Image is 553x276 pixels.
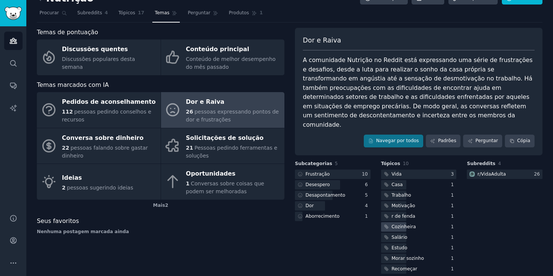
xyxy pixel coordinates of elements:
[381,264,457,274] a: Recomeçar1
[37,7,70,23] a: Procurar
[392,235,407,240] font: Salário
[185,7,221,23] a: Perguntar
[226,7,265,23] a: Produtos1
[62,109,152,123] font: pessoas pedindo conselhos e recursos
[451,266,454,271] font: 1
[62,134,144,141] font: Conversa sobre dinheiro
[392,245,407,250] font: Estudo
[476,138,498,143] font: Perguntar
[152,7,180,23] a: Temas
[438,138,456,143] font: Padrões
[186,180,264,194] font: Conversas sobre coisas que podem ser melhoradas
[451,203,454,208] font: 1
[392,203,415,208] font: Motivação
[381,243,457,253] a: Estudo1
[365,193,368,198] font: 5
[186,134,264,141] font: Solicitações de solução
[305,193,345,198] font: Desapontamento
[37,128,161,164] a: Conversa sobre dinheiro22pessoas falando sobre gastar dinheiro
[155,10,170,15] font: Temas
[161,39,285,75] a: Conteúdo principalConteúdo de melhor desempenho do mês passado
[62,56,135,70] font: Discussões populares desta semana
[186,98,224,105] font: Dor e Raiva
[381,170,457,179] a: Vida3
[305,171,330,177] font: Frustração
[534,171,540,177] font: 26
[161,128,285,164] a: Solicitações de solução21Pessoas pedindo ferramentas e soluções
[467,170,542,179] a: VidaAdultar/VidaAdulta26
[364,135,423,147] a: Navegar por todos
[481,171,506,177] font: VidaAdulta
[392,214,415,219] font: r de fenda
[381,180,457,190] a: Casa1
[381,233,457,242] a: Salário1
[376,138,419,143] font: Navegar por todos
[37,217,79,224] font: Seus favoritos
[295,170,371,179] a: Frustração10
[62,98,156,105] font: Pedidos de aconselhamento
[365,203,368,208] font: 4
[303,56,535,128] font: A comunidade Nutrição no Reddit está expressando uma série de frustrações e desafios, desde a lut...
[451,256,454,261] font: 1
[186,145,193,151] font: 21
[62,109,73,115] font: 112
[186,45,249,53] font: Conteúdo principal
[467,161,495,166] font: Subreddits
[138,10,144,15] font: 17
[229,10,249,15] font: Produtos
[295,212,371,221] a: Aborrecimento1
[463,135,502,147] a: Perguntar
[305,214,339,219] font: Aborrecimento
[62,45,128,53] font: Discussões quentes
[37,164,161,200] a: Ideias2pessoas sugerindo ideias
[451,182,454,187] font: 1
[186,109,193,115] font: 26
[365,214,368,219] font: 1
[305,203,314,208] font: Dor
[451,171,454,177] font: 3
[37,29,98,36] font: Temas de pontuação
[392,193,411,198] font: Trabalho
[381,222,457,232] a: Cozinheira1
[305,182,330,187] font: Desespero
[165,203,169,208] font: 2
[37,81,109,88] font: Temas marcados com IA
[62,145,148,159] font: pessoas falando sobre gastar dinheiro
[365,182,368,187] font: 6
[295,191,371,200] a: Desapontamento5
[153,203,165,208] font: Mais
[381,201,457,211] a: Motivação1
[392,171,402,177] font: Vida
[75,7,111,23] a: Subreddits4
[426,135,460,147] a: Padrões
[260,10,263,15] font: 1
[335,161,338,166] font: 5
[105,10,108,15] font: 4
[116,7,147,23] a: Tópicos17
[118,10,135,15] font: Tópicos
[381,212,457,221] a: r de fenda1
[62,185,66,191] font: 2
[62,145,69,151] font: 22
[161,92,285,128] a: Dor e Raiva26pessoas expressando pontos de dor e frustrações
[381,161,400,166] font: Tópicos
[498,161,501,166] font: 4
[451,224,454,229] font: 1
[39,10,59,15] font: Procurar
[303,36,341,44] font: Dor e Raiva
[469,171,475,177] img: VidaAdulta
[451,214,454,219] font: 1
[517,138,530,143] font: Cópia
[381,191,457,200] a: Trabalho1
[362,171,368,177] font: 10
[392,256,424,261] font: Morar sozinho
[451,235,454,240] font: 1
[37,92,161,128] a: Pedidos de aconselhamento112pessoas pedindo conselhos e recursos
[37,39,161,75] a: Discussões quentesDiscussões populares desta semana
[477,171,481,177] font: r/
[77,10,102,15] font: Subreddits
[392,266,417,271] font: Recomeçar
[451,193,454,198] font: 1
[161,164,285,200] a: Oportunidades1Conversas sobre coisas que podem ser melhoradas
[186,109,279,123] font: pessoas expressando pontos de dor e frustrações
